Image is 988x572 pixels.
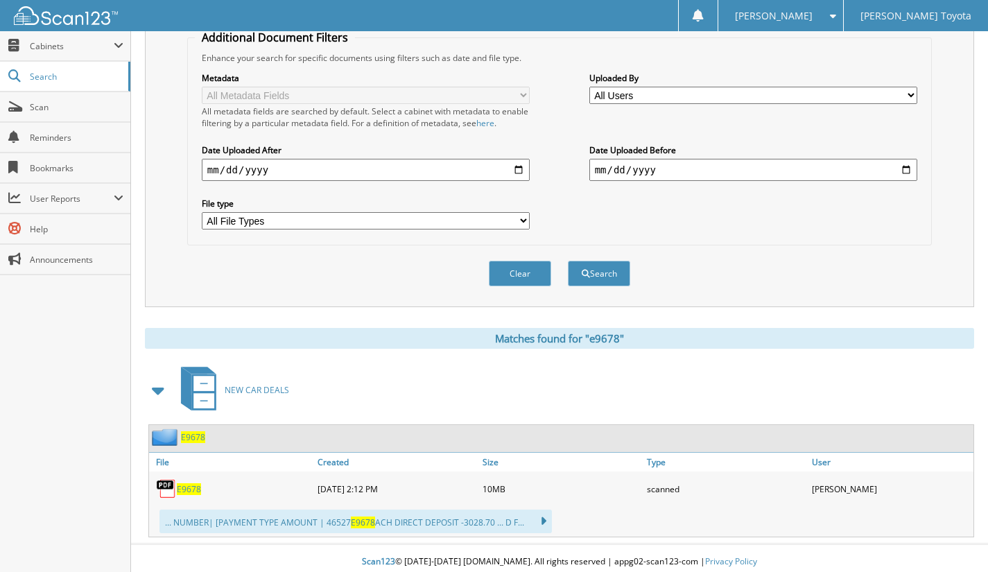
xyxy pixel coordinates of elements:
[362,555,395,567] span: Scan123
[202,159,530,181] input: start
[860,12,971,20] span: [PERSON_NAME] Toyota
[808,453,973,471] a: User
[589,159,918,181] input: end
[479,453,644,471] a: Size
[643,453,808,471] a: Type
[30,254,123,266] span: Announcements
[489,261,551,286] button: Clear
[314,453,479,471] a: Created
[30,40,114,52] span: Cabinets
[202,105,530,129] div: All metadata fields are searched by default. Select a cabinet with metadata to enable filtering b...
[145,328,974,349] div: Matches found for "e9678"
[177,483,201,495] a: E9678
[476,117,494,129] a: here
[202,144,530,156] label: Date Uploaded After
[149,453,314,471] a: File
[30,71,121,83] span: Search
[181,431,205,443] a: E9678
[568,261,630,286] button: Search
[589,72,918,84] label: Uploaded By
[30,162,123,174] span: Bookmarks
[173,363,289,417] a: NEW CAR DEALS
[30,193,114,205] span: User Reports
[202,72,530,84] label: Metadata
[156,478,177,499] img: PDF.png
[705,555,757,567] a: Privacy Policy
[314,475,479,503] div: [DATE] 2:12 PM
[14,6,118,25] img: scan123-logo-white.svg
[225,384,289,396] span: NEW CAR DEALS
[195,52,924,64] div: Enhance your search for specific documents using filters such as date and file type.
[479,475,644,503] div: 10MB
[643,475,808,503] div: scanned
[30,101,123,113] span: Scan
[30,132,123,144] span: Reminders
[589,144,918,156] label: Date Uploaded Before
[202,198,530,209] label: File type
[808,475,973,503] div: [PERSON_NAME]
[735,12,813,20] span: [PERSON_NAME]
[919,505,988,572] iframe: Chat Widget
[30,223,123,235] span: Help
[195,30,355,45] legend: Additional Document Filters
[159,510,552,533] div: ... NUMBER| [PAYMENT TYPE AMOUNT | 46527 ACH DIRECT DEPOSIT -3028.70 ... D F...
[152,428,181,446] img: folder2.png
[351,517,375,528] span: E9678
